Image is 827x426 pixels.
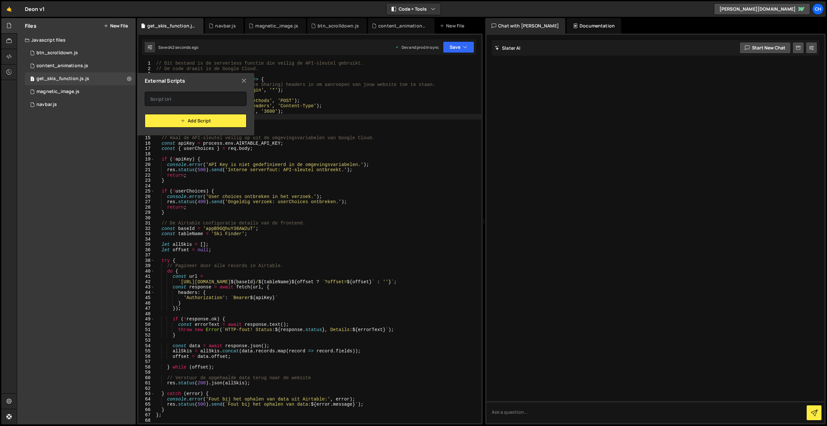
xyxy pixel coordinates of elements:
div: 56 [138,354,155,359]
div: 15056/39306.js [25,59,136,72]
div: 15056/39678.js [25,98,136,111]
div: 40 [138,269,155,274]
button: Code + Tools [386,3,441,15]
div: 52 [138,333,155,338]
div: 29 [138,210,155,215]
div: 63 [138,391,155,397]
div: 38 [138,258,155,264]
a: [PERSON_NAME][DOMAIN_NAME] [714,3,810,15]
div: Saved [158,45,198,50]
div: Chat with [PERSON_NAME] [485,18,565,34]
div: magnetic_image.js [255,23,298,29]
button: Save [443,41,474,53]
div: 23 [138,178,155,183]
div: Documentation [567,18,621,34]
div: 45 [138,295,155,301]
div: 1 [138,61,155,66]
div: 3 [138,71,155,77]
div: 42 seconds ago [170,45,198,50]
input: Script Url [145,92,246,106]
div: 53 [138,338,155,343]
div: 19 [138,157,155,162]
div: 41 [138,274,155,279]
div: 18 [138,151,155,157]
div: 33 [138,231,155,237]
div: 67 [138,412,155,418]
h2: Files [25,22,37,29]
div: 62 [138,386,155,391]
div: 22 [138,173,155,178]
div: get_skis_function.js.js [147,23,196,29]
div: 34 [138,237,155,242]
div: btn_scrolldown.js [37,50,78,56]
div: 15056/39308.js [25,47,136,59]
div: Javascript files [17,34,136,47]
div: 55 [138,348,155,354]
a: 🤙 [1,1,17,17]
div: 20 [138,162,155,168]
div: New File [440,23,467,29]
h2: External Scripts [145,77,185,84]
div: 43 [138,285,155,290]
div: 48 [138,311,155,317]
div: 66 [138,407,155,413]
div: 51 [138,327,155,333]
div: 65 [138,402,155,407]
div: 16 [138,141,155,146]
div: 21 [138,167,155,173]
div: 46 [138,301,155,306]
div: 24 [138,183,155,189]
button: Start new chat [739,42,791,54]
div: 27 [138,199,155,205]
div: Dev and prod in sync [395,45,439,50]
div: get_skis_function.js.js [37,76,89,82]
div: navbar.js [37,102,57,108]
div: 15056/39310.js [25,85,136,98]
span: 1 [30,77,34,82]
div: 15056/46372.js [25,72,136,85]
div: 32 [138,226,155,232]
div: 28 [138,205,155,210]
div: 49 [138,317,155,322]
div: 64 [138,397,155,402]
div: 25 [138,189,155,194]
h2: Slater AI [495,45,521,51]
div: navbar.js [215,23,236,29]
div: 50 [138,322,155,327]
button: Add Script [145,114,246,128]
div: 15 [138,135,155,141]
div: 2 [138,66,155,72]
div: 61 [138,380,155,386]
button: New File [104,23,128,28]
div: 47 [138,306,155,311]
div: 35 [138,242,155,247]
div: magnetic_image.js [37,89,79,95]
div: 60 [138,375,155,381]
div: Deon v1 [25,5,45,13]
div: content_animations.js [37,63,88,69]
div: 42 [138,279,155,285]
div: 26 [138,194,155,200]
div: 44 [138,290,155,296]
div: 36 [138,247,155,253]
div: 31 [138,221,155,226]
div: btn_scrolldown.js [318,23,359,29]
div: 54 [138,343,155,349]
div: 39 [138,263,155,269]
div: 17 [138,146,155,151]
div: 68 [138,418,155,423]
div: 59 [138,370,155,375]
div: 37 [138,253,155,258]
div: 57 [138,359,155,365]
a: Ch [812,3,824,15]
div: content_animations.js [378,23,427,29]
div: 30 [138,215,155,221]
div: 58 [138,365,155,370]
